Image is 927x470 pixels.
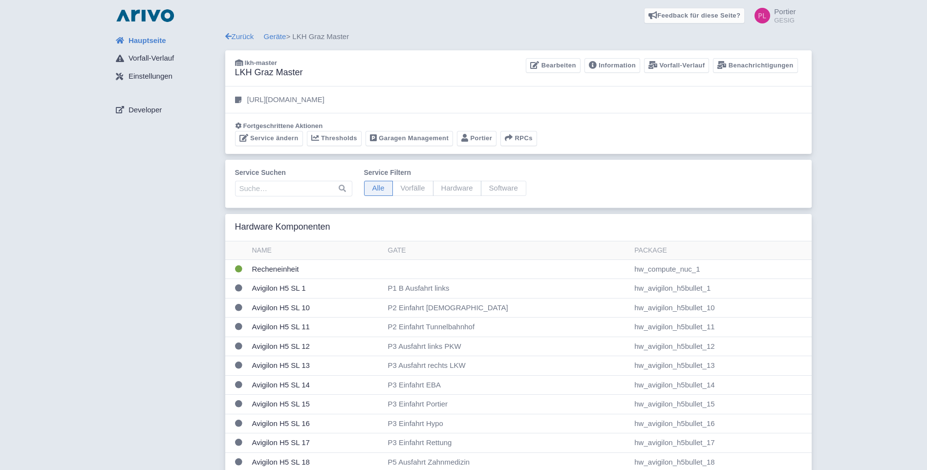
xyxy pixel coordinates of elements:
[248,241,384,260] th: Name
[248,337,384,356] td: Avigilon H5 SL 12
[129,35,166,46] span: Hauptseite
[248,279,384,299] td: Avigilon H5 SL 1
[264,32,286,41] a: Geräte
[457,131,496,146] a: Portier
[248,433,384,453] td: Avigilon H5 SL 17
[129,105,162,116] span: Developer
[630,298,811,318] td: hw_avigilon_h5bullet_10
[235,67,303,78] h3: LKH Graz Master
[433,181,481,196] span: Hardware
[108,101,225,119] a: Developer
[384,433,631,453] td: P3 Einfahrt Rettung
[108,67,225,86] a: Einstellungen
[644,58,709,73] a: Vorfall-Verlauf
[366,131,453,146] a: Garagen Management
[630,259,811,279] td: hw_compute_nuc_1
[235,131,303,146] a: Service ändern
[630,433,811,453] td: hw_avigilon_h5bullet_17
[243,122,323,129] span: Fortgeschrittene Aktionen
[384,279,631,299] td: P1 B Ausfahrt links
[774,7,796,16] span: Portier
[384,298,631,318] td: P2 Einfahrt [DEMOGRAPHIC_DATA]
[384,375,631,395] td: P3 Einfahrt EBA
[392,181,433,196] span: Vorfälle
[713,58,798,73] a: Benachrichtigungen
[225,32,254,41] a: Zurück
[129,71,172,82] span: Einstellungen
[248,395,384,414] td: Avigilon H5 SL 15
[630,318,811,337] td: hw_avigilon_h5bullet_11
[235,168,352,178] label: Service suchen
[235,181,352,196] input: Suche…
[630,241,811,260] th: Package
[584,58,640,73] a: Information
[384,337,631,356] td: P3 Ausfahrt links PKW
[384,414,631,433] td: P3 Einfahrt Hypo
[129,53,174,64] span: Vorfall-Verlauf
[630,279,811,299] td: hw_avigilon_h5bullet_1
[248,259,384,279] td: Recheneinheit
[384,318,631,337] td: P2 Einfahrt Tunnelbahnhof
[630,375,811,395] td: hw_avigilon_h5bullet_14
[749,8,796,23] a: Portier GESIG
[307,131,362,146] a: Thresholds
[384,395,631,414] td: P3 Einfahrt Portier
[248,356,384,376] td: Avigilon H5 SL 13
[235,222,330,233] h3: Hardware Komponenten
[500,131,537,146] button: RPCs
[108,31,225,50] a: Hauptseite
[248,298,384,318] td: Avigilon H5 SL 10
[384,241,631,260] th: Gate
[526,58,580,73] a: Bearbeiten
[630,356,811,376] td: hw_avigilon_h5bullet_13
[630,337,811,356] td: hw_avigilon_h5bullet_12
[644,8,745,23] a: Feedback für diese Seite?
[114,8,176,23] img: logo
[630,414,811,433] td: hw_avigilon_h5bullet_16
[481,181,526,196] span: Software
[364,181,393,196] span: Alle
[364,168,526,178] label: Service filtern
[630,395,811,414] td: hw_avigilon_h5bullet_15
[248,414,384,433] td: Avigilon H5 SL 16
[225,31,812,43] div: > LKH Graz Master
[774,17,796,23] small: GESIG
[248,318,384,337] td: Avigilon H5 SL 11
[384,356,631,376] td: P3 Ausfahrt rechts LKW
[248,375,384,395] td: Avigilon H5 SL 14
[108,49,225,68] a: Vorfall-Verlauf
[247,94,324,106] p: [URL][DOMAIN_NAME]
[245,59,277,66] span: lkh-master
